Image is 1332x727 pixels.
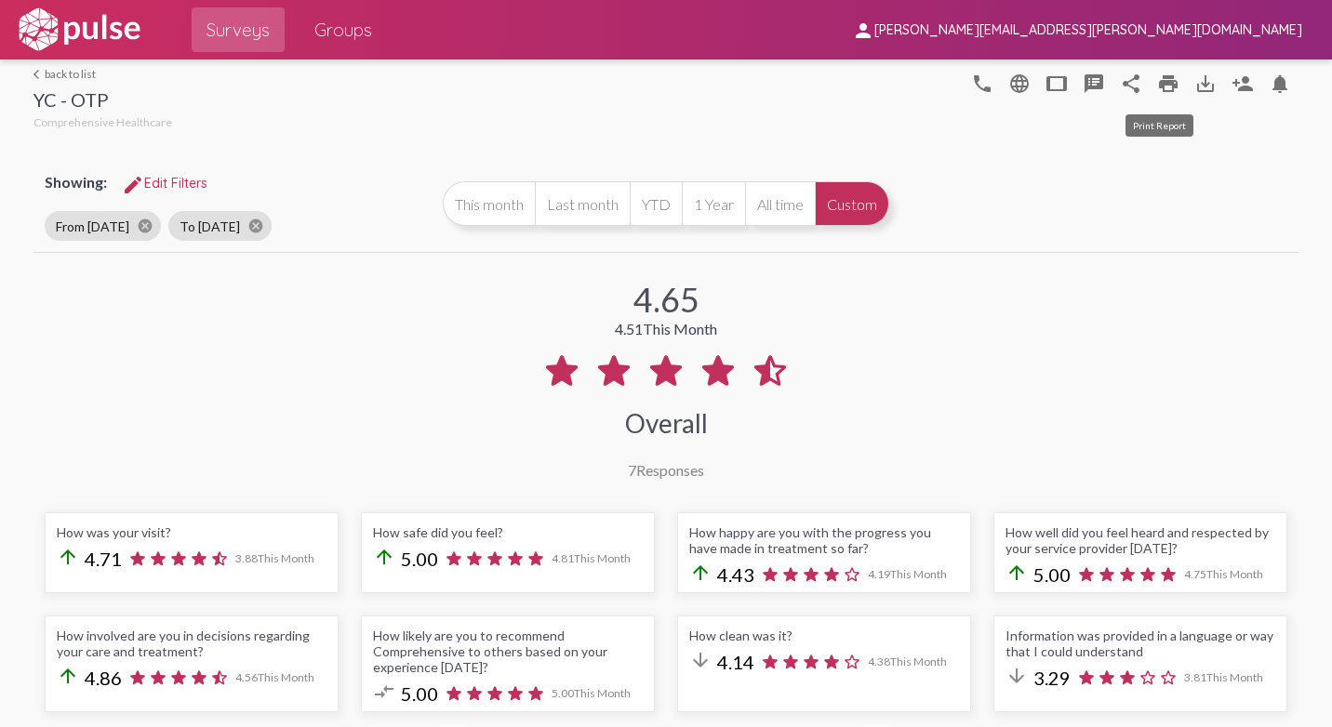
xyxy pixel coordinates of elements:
[1006,628,1275,659] div: Information was provided in a language or way that I could understand
[1157,73,1179,95] mat-icon: print
[868,654,947,668] span: 4.38
[1187,64,1224,101] button: Download
[401,548,438,570] span: 5.00
[85,548,122,570] span: 4.71
[206,13,270,46] span: Surveys
[574,686,631,700] span: This Month
[45,211,161,241] mat-chip: From [DATE]
[868,567,947,581] span: 4.19
[1120,73,1142,95] mat-icon: Share
[443,181,535,226] button: This month
[57,546,79,568] mat-icon: arrow_upward
[630,181,682,226] button: YTD
[574,551,631,565] span: This Month
[373,681,395,703] mat-icon: compare_arrows
[1001,64,1038,101] button: language
[852,20,874,42] mat-icon: person
[1184,567,1263,581] span: 4.75
[890,654,947,668] span: This Month
[1006,562,1028,584] mat-icon: arrow_upward
[815,181,889,226] button: Custom
[837,12,1317,46] button: [PERSON_NAME][EMAIL_ADDRESS][PERSON_NAME][DOMAIN_NAME]
[552,686,631,700] span: 5.00
[1184,670,1263,684] span: 3.81
[1038,64,1075,101] button: tablet
[1261,64,1299,101] button: Bell
[15,7,143,53] img: white-logo.svg
[57,665,79,687] mat-icon: arrow_upward
[1083,73,1105,95] mat-icon: speaker_notes
[1075,64,1112,101] button: speaker_notes
[1033,667,1071,689] span: 3.29
[682,181,745,226] button: 1 Year
[122,174,144,196] mat-icon: Edit Filters
[122,175,207,192] span: Edit Filters
[1232,73,1254,95] mat-icon: Person
[1150,64,1187,101] a: print
[45,173,107,191] span: Showing:
[107,166,222,200] button: Edit FiltersEdit Filters
[235,551,314,565] span: 3.88
[717,563,754,586] span: 4.43
[33,69,45,80] mat-icon: arrow_back_ios
[314,13,372,46] span: Groups
[258,670,314,684] span: This Month
[745,181,815,226] button: All time
[625,407,708,439] div: Overall
[235,670,314,684] span: 4.56
[258,551,314,565] span: This Month
[57,628,326,659] div: How involved are you in decisions regarding your care and treatment?
[964,64,1001,101] button: language
[643,320,717,337] span: This Month
[971,73,993,95] mat-icon: language
[552,551,631,565] span: 4.81
[628,461,704,479] div: Responses
[300,7,387,52] a: Groups
[33,115,172,129] span: Comprehensive Healthcare
[1206,670,1263,684] span: This Month
[717,651,754,673] span: 4.14
[689,562,712,584] mat-icon: arrow_upward
[192,7,285,52] a: Surveys
[628,461,636,479] span: 7
[689,628,959,643] div: How clean was it?
[1033,563,1071,586] span: 5.00
[1008,73,1031,95] mat-icon: language
[247,218,264,234] mat-icon: cancel
[401,682,438,705] span: 5.00
[168,211,272,241] mat-chip: To [DATE]
[890,567,947,581] span: This Month
[1206,567,1263,581] span: This Month
[85,667,122,689] span: 4.86
[373,546,395,568] mat-icon: arrow_upward
[373,628,643,675] div: How likely are you to recommend Comprehensive to others based on your experience [DATE]?
[1194,73,1217,95] mat-icon: Download
[1006,665,1028,687] mat-icon: arrow_downward
[1046,73,1068,95] mat-icon: tablet
[1224,64,1261,101] button: Person
[57,524,326,540] div: How was your visit?
[874,22,1302,39] span: [PERSON_NAME][EMAIL_ADDRESS][PERSON_NAME][DOMAIN_NAME]
[535,181,630,226] button: Last month
[633,279,699,320] div: 4.65
[33,88,172,115] div: YC - OTP
[33,67,172,81] a: back to list
[373,524,643,540] div: How safe did you feel?
[1269,73,1291,95] mat-icon: Bell
[1112,64,1150,101] button: Share
[137,218,153,234] mat-icon: cancel
[689,649,712,671] mat-icon: arrow_downward
[1006,524,1275,556] div: How well did you feel heard and respected by your service provider [DATE]?
[615,320,717,337] div: 4.51
[689,524,959,556] div: How happy are you with the progress you have made in treatment so far?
